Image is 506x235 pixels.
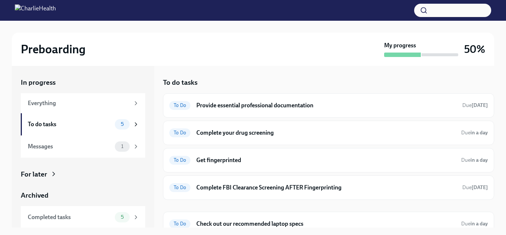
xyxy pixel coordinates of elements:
span: September 5th, 2025 08:00 [461,157,488,164]
a: In progress [21,78,145,87]
strong: [DATE] [472,102,488,108]
span: September 4th, 2025 08:00 [462,102,488,109]
strong: [DATE] [472,184,488,191]
a: To DoComplete FBI Clearance Screening AFTER FingerprintingDue[DATE] [169,182,488,194]
a: To DoComplete your drug screeningDuein a day [169,127,488,139]
div: Messages [28,142,112,151]
a: To do tasks5 [21,113,145,135]
h3: 50% [464,43,485,56]
span: September 5th, 2025 08:00 [461,129,488,136]
span: Due [462,184,488,191]
div: Completed tasks [28,213,112,221]
span: To Do [169,157,190,163]
a: To DoGet fingerprintedDuein a day [169,154,488,166]
a: For later [21,169,145,179]
span: To Do [169,103,190,108]
span: To Do [169,185,190,190]
h2: Preboarding [21,42,86,57]
div: To do tasks [28,120,112,128]
span: 5 [116,121,128,127]
a: Messages1 [21,135,145,158]
img: CharlieHealth [15,4,56,16]
a: Archived [21,191,145,200]
a: To DoCheck out our recommended laptop specsDuein a day [169,218,488,230]
span: To Do [169,130,190,135]
strong: My progress [384,41,416,50]
span: Due [461,130,488,136]
div: For later [21,169,47,179]
a: Everything [21,93,145,113]
strong: in a day [470,130,488,136]
span: To Do [169,221,190,226]
h6: Get fingerprinted [196,156,455,164]
span: Due [461,221,488,227]
span: September 8th, 2025 08:00 [462,184,488,191]
strong: in a day [470,157,488,163]
h6: Complete FBI Clearance Screening AFTER Fingerprinting [196,184,456,192]
span: Due [461,157,488,163]
strong: in a day [470,221,488,227]
span: September 5th, 2025 08:00 [461,220,488,227]
h6: Check out our recommended laptop specs [196,220,455,228]
span: 1 [117,144,128,149]
h6: Provide essential professional documentation [196,101,456,110]
h6: Complete your drug screening [196,129,455,137]
h5: To do tasks [163,78,197,87]
a: To DoProvide essential professional documentationDue[DATE] [169,100,488,111]
a: Completed tasks5 [21,206,145,228]
span: Due [462,102,488,108]
span: 5 [116,214,128,220]
div: Everything [28,99,130,107]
